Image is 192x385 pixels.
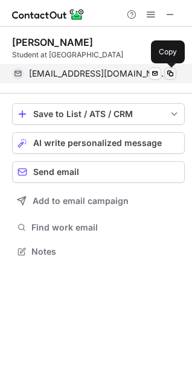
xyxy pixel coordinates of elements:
[12,103,185,125] button: save-profile-one-click
[12,243,185,260] button: Notes
[12,161,185,183] button: Send email
[12,7,85,22] img: ContactOut v5.3.10
[33,196,129,206] span: Add to email campaign
[12,190,185,212] button: Add to email campaign
[29,68,167,79] span: [EMAIL_ADDRESS][DOMAIN_NAME]
[31,246,180,257] span: Notes
[12,132,185,154] button: AI write personalized message
[33,109,164,119] div: Save to List / ATS / CRM
[31,222,180,233] span: Find work email
[12,36,93,48] div: [PERSON_NAME]
[33,138,162,148] span: AI write personalized message
[33,167,79,177] span: Send email
[12,219,185,236] button: Find work email
[12,49,185,60] div: Student at [GEOGRAPHIC_DATA]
